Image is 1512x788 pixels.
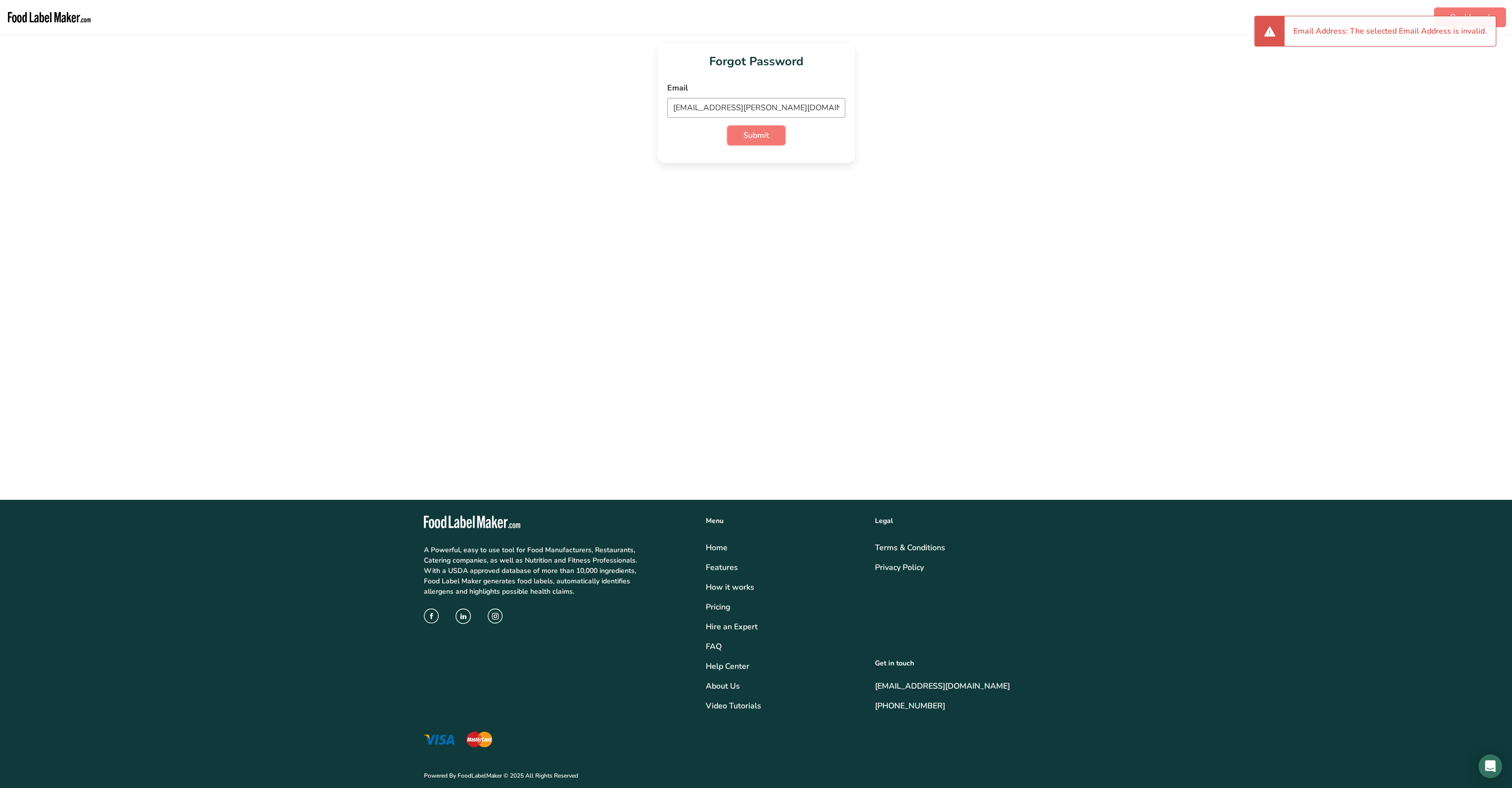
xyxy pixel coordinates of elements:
[875,700,1089,712] a: [PHONE_NUMBER]
[667,52,845,70] h1: Forgot Password
[875,516,1089,526] div: Legal
[706,641,863,653] a: FAQ
[875,542,1089,554] a: Terms & Conditions
[1434,7,1506,27] a: Dashboard
[706,621,863,633] a: Hire an Expert
[706,581,863,593] div: How it works
[875,658,1089,668] div: Get in touch
[706,562,863,573] a: Features
[667,82,845,94] label: Email
[875,562,1089,573] a: Privacy Policy
[424,735,455,744] img: visa
[727,126,785,145] button: Submit
[706,516,863,526] div: Menu
[706,680,863,692] a: About Us
[424,545,640,597] p: A Powerful, easy to use tool for Food Manufacturers, Restaurants, Catering companies, as well as ...
[424,763,1089,780] p: Powered By FoodLabelMaker © 2025 All Rights Reserved
[706,700,863,712] a: Video Tutorials
[706,542,863,554] a: Home
[875,680,1089,692] a: [EMAIL_ADDRESS][DOMAIN_NAME]
[706,601,863,613] a: Pricing
[1478,754,1502,778] div: Open Intercom Messenger
[743,130,769,141] span: Submit
[6,4,92,31] img: Food Label Maker
[1293,25,1487,37] li: Email Address: The selected Email Address is invalid.
[706,660,863,672] a: Help Center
